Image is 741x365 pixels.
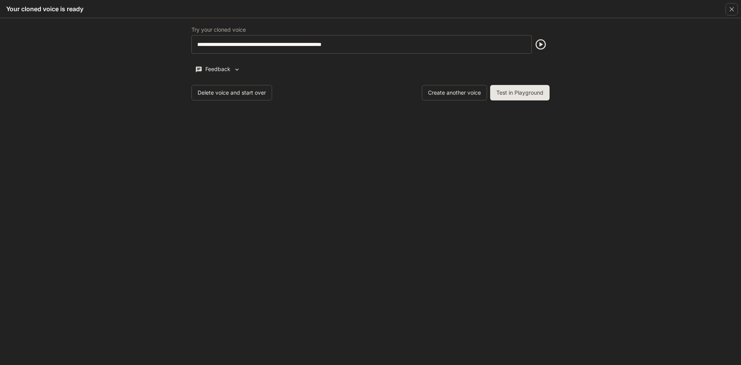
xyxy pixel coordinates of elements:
[191,85,272,100] button: Delete voice and start over
[490,85,550,100] button: Test in Playground
[6,5,83,13] h5: Your cloned voice is ready
[191,63,244,76] button: Feedback
[422,85,487,100] button: Create another voice
[191,27,246,32] p: Try your cloned voice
